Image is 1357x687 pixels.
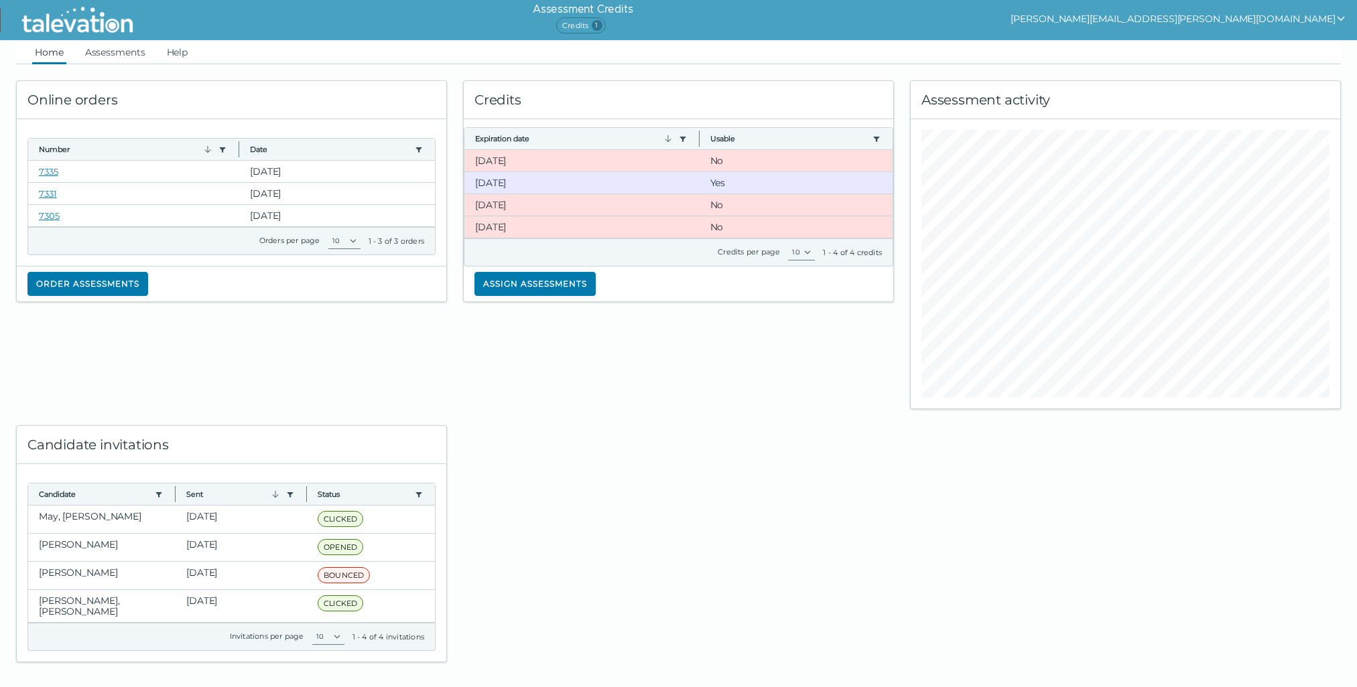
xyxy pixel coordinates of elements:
[464,216,700,238] clr-dg-cell: [DATE]
[823,247,882,258] div: 1 - 4 of 4 credits
[186,489,281,500] button: Sent
[474,272,596,296] button: Assign assessments
[39,188,57,199] a: 7331
[176,534,307,561] clr-dg-cell: [DATE]
[17,81,446,119] div: Online orders
[16,3,139,37] img: Talevation_Logo_Transparent_white.png
[464,172,700,194] clr-dg-cell: [DATE]
[700,172,893,194] clr-dg-cell: Yes
[718,247,780,256] label: Credits per page
[318,489,409,500] button: Status
[39,144,213,155] button: Number
[533,1,633,17] h6: Assessment Credits
[39,166,58,177] a: 7335
[230,631,304,641] label: Invitations per page
[475,133,673,144] button: Expiration date
[27,272,148,296] button: Order assessments
[82,40,148,64] a: Assessments
[592,20,602,31] span: 1
[32,40,66,64] a: Home
[318,595,363,611] span: CLICKED
[1011,11,1346,27] button: show user actions
[28,590,176,622] clr-dg-cell: [PERSON_NAME], [PERSON_NAME]
[464,194,700,216] clr-dg-cell: [DATE]
[710,133,868,144] button: Usable
[250,144,409,155] button: Date
[352,631,424,642] div: 1 - 4 of 4 invitations
[176,590,307,622] clr-dg-cell: [DATE]
[28,506,176,533] clr-dg-cell: May, [PERSON_NAME]
[176,506,307,533] clr-dg-cell: [DATE]
[700,194,893,216] clr-dg-cell: No
[369,236,424,246] div: 1 - 3 of 3 orders
[39,210,60,221] a: 7305
[28,534,176,561] clr-dg-cell: [PERSON_NAME]
[259,236,320,245] label: Orders per page
[239,161,435,182] clr-dg-cell: [DATE]
[17,426,446,464] div: Candidate invitations
[171,479,180,508] button: Column resize handle
[464,150,700,171] clr-dg-cell: [DATE]
[164,40,191,64] a: Help
[700,150,893,171] clr-dg-cell: No
[700,216,893,238] clr-dg-cell: No
[28,562,176,589] clr-dg-cell: [PERSON_NAME]
[318,567,370,583] span: BOUNCED
[235,135,243,163] button: Column resize handle
[464,81,893,119] div: Credits
[302,479,311,508] button: Column resize handle
[556,17,605,33] span: Credits
[695,124,704,153] button: Column resize handle
[318,539,363,555] span: OPENED
[239,205,435,226] clr-dg-cell: [DATE]
[318,511,363,527] span: CLICKED
[176,562,307,589] clr-dg-cell: [DATE]
[39,489,149,500] button: Candidate
[239,183,435,204] clr-dg-cell: [DATE]
[911,81,1340,119] div: Assessment activity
